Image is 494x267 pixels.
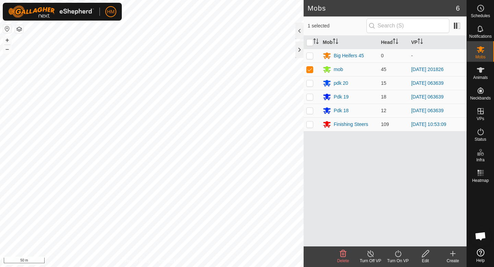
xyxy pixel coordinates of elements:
[107,8,115,15] span: HM
[381,67,386,72] span: 45
[412,258,439,264] div: Edit
[456,3,460,13] span: 6
[3,36,11,44] button: +
[475,55,485,59] span: Mobs
[473,76,488,80] span: Animals
[3,25,11,33] button: Reset Map
[125,258,150,264] a: Privacy Policy
[381,53,384,58] span: 0
[381,80,386,86] span: 15
[411,94,444,100] a: [DATE] 063639
[8,5,94,18] img: Gallagher Logo
[439,258,467,264] div: Create
[334,52,364,59] div: Big Heifers 45
[470,96,491,100] span: Neckbands
[313,39,319,45] p-sorticon: Activate to sort
[417,39,423,45] p-sorticon: Activate to sort
[333,39,338,45] p-sorticon: Activate to sort
[334,93,349,101] div: Pdk 19
[471,14,490,18] span: Schedules
[477,117,484,121] span: VPs
[408,49,467,62] td: -
[393,39,398,45] p-sorticon: Activate to sort
[408,36,467,49] th: VP
[381,121,389,127] span: 109
[3,45,11,53] button: –
[320,36,378,49] th: Mob
[334,107,349,114] div: Pdk 18
[334,80,348,87] div: pdk 20
[334,121,368,128] div: Finishing Steers
[476,158,484,162] span: Infra
[381,94,386,100] span: 18
[357,258,384,264] div: Turn Off VP
[476,258,485,263] span: Help
[474,137,486,141] span: Status
[15,25,23,33] button: Map Layers
[308,22,366,30] span: 1 selected
[308,4,456,12] h2: Mobs
[472,178,489,183] span: Heatmap
[337,258,349,263] span: Delete
[411,67,444,72] a: [DATE] 201826
[470,226,491,246] div: Open chat
[158,258,179,264] a: Contact Us
[411,121,446,127] a: [DATE] 10:53:09
[366,19,449,33] input: Search (S)
[411,108,444,113] a: [DATE] 063639
[467,246,494,265] a: Help
[384,258,412,264] div: Turn On VP
[411,80,444,86] a: [DATE] 063639
[469,34,492,38] span: Notifications
[334,66,343,73] div: mob
[378,36,408,49] th: Head
[381,108,386,113] span: 12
